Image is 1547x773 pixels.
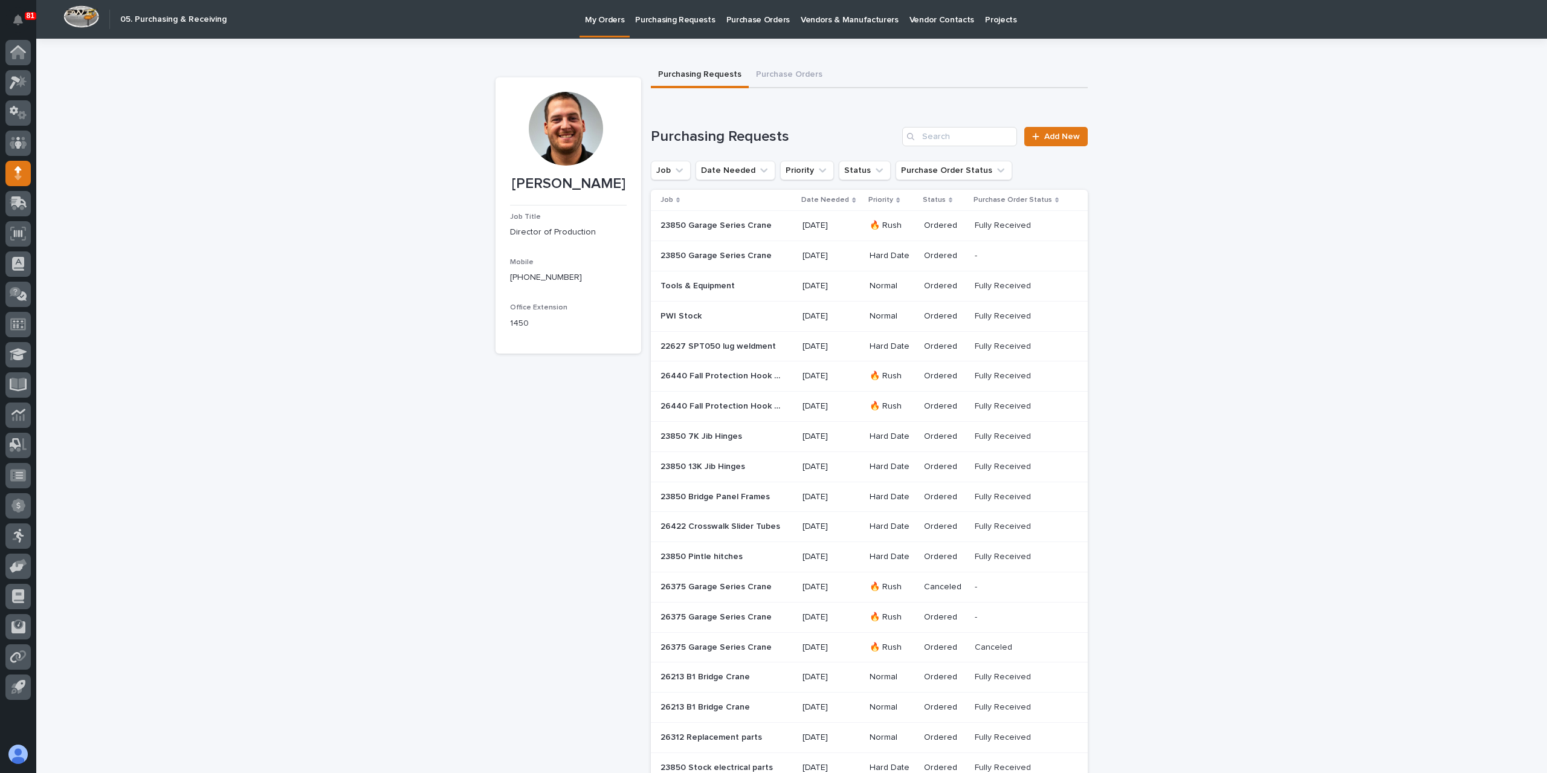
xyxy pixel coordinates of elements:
[924,763,966,773] p: Ordered
[803,281,860,291] p: [DATE]
[660,193,673,207] p: Job
[870,582,914,592] p: 🔥 Rush
[924,281,966,291] p: Ordered
[660,549,745,562] p: 23850 Pintle hitches
[870,432,914,442] p: Hard Date
[870,702,914,713] p: Normal
[975,399,1033,412] p: Fully Received
[803,492,860,502] p: [DATE]
[975,670,1033,682] p: Fully Received
[651,542,1088,572] tr: 23850 Pintle hitches23850 Pintle hitches [DATE]Hard DateOrderedFully ReceivedFully Received
[924,432,966,442] p: Ordered
[924,672,966,682] p: Ordered
[870,552,914,562] p: Hard Date
[660,309,704,322] p: PWI Stock
[975,640,1015,653] p: Canceled
[803,763,860,773] p: [DATE]
[870,612,914,623] p: 🔥 Rush
[870,733,914,743] p: Normal
[803,582,860,592] p: [DATE]
[924,582,966,592] p: Canceled
[660,429,744,442] p: 23850 7K Jib Hinges
[924,251,966,261] p: Ordered
[870,341,914,352] p: Hard Date
[510,175,627,193] p: [PERSON_NAME]
[870,763,914,773] p: Hard Date
[975,459,1033,472] p: Fully Received
[924,311,966,322] p: Ordered
[651,572,1088,602] tr: 26375 Garage Series Crane26375 Garage Series Crane [DATE]🔥 RushCanceled--
[924,733,966,743] p: Ordered
[975,760,1033,773] p: Fully Received
[660,730,764,743] p: 26312 Replacement parts
[120,15,227,25] h2: 05. Purchasing & Receiving
[975,369,1033,381] p: Fully Received
[651,128,897,146] h1: Purchasing Requests
[924,522,966,532] p: Ordered
[660,218,774,231] p: 23850 Garage Series Crane
[868,193,893,207] p: Priority
[510,273,582,282] a: [PHONE_NUMBER]
[975,279,1033,291] p: Fully Received
[660,399,784,412] p: 26440 Fall Protection Hook Points
[651,63,749,88] button: Purchasing Requests
[803,251,860,261] p: [DATE]
[27,11,34,20] p: 81
[510,259,534,266] span: Mobile
[660,580,774,592] p: 26375 Garage Series Crane
[902,127,1017,146] input: Search
[660,279,737,291] p: Tools & Equipment
[924,702,966,713] p: Ordered
[924,492,966,502] p: Ordered
[803,221,860,231] p: [DATE]
[660,610,774,623] p: 26375 Garage Series Crane
[803,522,860,532] p: [DATE]
[975,549,1033,562] p: Fully Received
[651,632,1088,662] tr: 26375 Garage Series Crane26375 Garage Series Crane [DATE]🔥 RushOrderedCanceledCanceled
[975,519,1033,532] p: Fully Received
[803,552,860,562] p: [DATE]
[924,341,966,352] p: Ordered
[870,221,914,231] p: 🔥 Rush
[870,522,914,532] p: Hard Date
[870,401,914,412] p: 🔥 Rush
[651,722,1088,752] tr: 26312 Replacement parts26312 Replacement parts [DATE]NormalOrderedFully ReceivedFully Received
[975,429,1033,442] p: Fully Received
[803,733,860,743] p: [DATE]
[923,193,946,207] p: Status
[651,512,1088,542] tr: 26422 Crosswalk Slider Tubes26422 Crosswalk Slider Tubes [DATE]Hard DateOrderedFully ReceivedFull...
[651,161,691,180] button: Job
[660,519,783,532] p: 26422 Crosswalk Slider Tubes
[63,5,99,28] img: Workspace Logo
[803,432,860,442] p: [DATE]
[651,301,1088,331] tr: PWI StockPWI Stock [DATE]NormalOrderedFully ReceivedFully Received
[896,161,1012,180] button: Purchase Order Status
[803,311,860,322] p: [DATE]
[870,371,914,381] p: 🔥 Rush
[975,309,1033,322] p: Fully Received
[975,700,1033,713] p: Fully Received
[839,161,891,180] button: Status
[924,371,966,381] p: Ordered
[803,462,860,472] p: [DATE]
[15,15,31,34] div: Notifications81
[803,702,860,713] p: [DATE]
[803,612,860,623] p: [DATE]
[651,451,1088,482] tr: 23850 13K Jib Hinges23850 13K Jib Hinges [DATE]Hard DateOrderedFully ReceivedFully Received
[651,602,1088,632] tr: 26375 Garage Series Crane26375 Garage Series Crane [DATE]🔥 RushOrdered--
[651,482,1088,512] tr: 23850 Bridge Panel Frames23850 Bridge Panel Frames [DATE]Hard DateOrderedFully ReceivedFully Rece...
[660,640,774,653] p: 26375 Garage Series Crane
[975,730,1033,743] p: Fully Received
[975,490,1033,502] p: Fully Received
[1024,127,1088,146] a: Add New
[651,211,1088,241] tr: 23850 Garage Series Crane23850 Garage Series Crane [DATE]🔥 RushOrderedFully ReceivedFully Received
[660,670,752,682] p: 26213 B1 Bridge Crane
[803,642,860,653] p: [DATE]
[924,612,966,623] p: Ordered
[651,241,1088,271] tr: 23850 Garage Series Crane23850 Garage Series Crane [DATE]Hard DateOrdered--
[975,248,980,261] p: -
[870,251,914,261] p: Hard Date
[651,693,1088,723] tr: 26213 B1 Bridge Crane26213 B1 Bridge Crane [DATE]NormalOrderedFully ReceivedFully Received
[5,7,31,33] button: Notifications
[660,339,778,352] p: 22627 SPT050 lug weldment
